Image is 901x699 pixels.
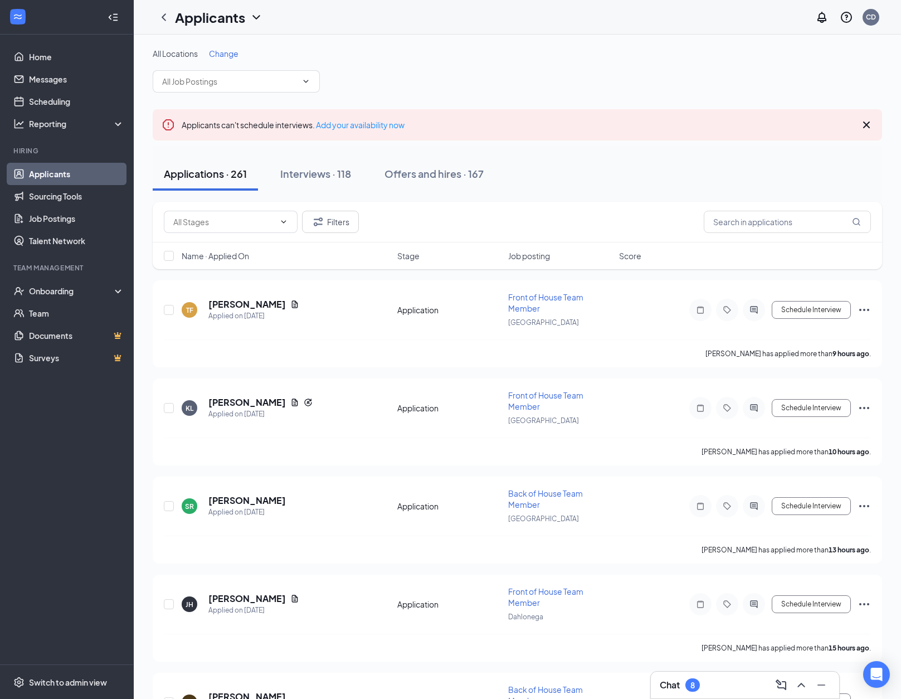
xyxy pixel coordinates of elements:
[720,502,734,511] svg: Tag
[208,396,286,409] h5: [PERSON_NAME]
[815,678,828,692] svg: Minimize
[29,230,124,252] a: Talent Network
[720,600,734,609] svg: Tag
[832,349,869,358] b: 9 hours ago
[829,546,869,554] b: 13 hours ago
[311,215,325,229] svg: Filter
[694,404,707,412] svg: Note
[772,497,851,515] button: Schedule Interview
[29,118,125,129] div: Reporting
[702,545,871,555] p: [PERSON_NAME] has applied more than .
[508,292,583,313] span: Front of House Team Member
[157,11,171,24] svg: ChevronLeft
[792,676,810,694] button: ChevronUp
[829,448,869,456] b: 10 hours ago
[705,349,871,358] p: [PERSON_NAME] has applied more than .
[508,613,543,621] span: Dahlonega
[304,398,313,407] svg: Reapply
[153,48,198,59] span: All Locations
[301,77,310,86] svg: ChevronDown
[747,305,761,314] svg: ActiveChat
[208,494,286,507] h5: [PERSON_NAME]
[397,304,501,315] div: Application
[397,599,501,610] div: Application
[694,600,707,609] svg: Note
[209,48,238,59] span: Change
[186,600,193,609] div: JH
[840,11,853,24] svg: QuestionInfo
[775,678,788,692] svg: ComposeMessage
[29,46,124,68] a: Home
[858,401,871,415] svg: Ellipses
[772,399,851,417] button: Schedule Interview
[747,600,761,609] svg: ActiveChat
[508,318,579,327] span: [GEOGRAPHIC_DATA]
[164,167,247,181] div: Applications · 261
[29,324,124,347] a: DocumentsCrown
[772,301,851,319] button: Schedule Interview
[182,120,405,130] span: Applicants can't schedule interviews.
[29,302,124,324] a: Team
[29,185,124,207] a: Sourcing Tools
[747,404,761,412] svg: ActiveChat
[108,12,119,23] svg: Collapse
[13,146,122,156] div: Hiring
[208,409,313,420] div: Applied on [DATE]
[29,90,124,113] a: Scheduling
[185,502,194,511] div: SR
[660,679,680,691] h3: Chat
[29,163,124,185] a: Applicants
[860,118,873,132] svg: Cross
[720,305,734,314] svg: Tag
[186,404,193,413] div: KL
[208,507,286,518] div: Applied on [DATE]
[316,120,405,130] a: Add your availability now
[704,211,871,233] input: Search in applications
[173,216,275,228] input: All Stages
[208,593,286,605] h5: [PERSON_NAME]
[397,402,501,414] div: Application
[162,118,175,132] svg: Error
[279,217,288,226] svg: ChevronDown
[12,11,23,22] svg: WorkstreamLogo
[508,514,579,523] span: [GEOGRAPHIC_DATA]
[397,250,420,261] span: Stage
[815,11,829,24] svg: Notifications
[182,250,249,261] span: Name · Applied On
[290,398,299,407] svg: Document
[290,300,299,309] svg: Document
[397,501,501,512] div: Application
[829,644,869,652] b: 15 hours ago
[162,75,297,88] input: All Job Postings
[702,643,871,653] p: [PERSON_NAME] has applied more than .
[208,310,299,322] div: Applied on [DATE]
[250,11,263,24] svg: ChevronDown
[619,250,641,261] span: Score
[690,681,695,690] div: 8
[866,12,876,22] div: CD
[384,167,484,181] div: Offers and hires · 167
[508,586,583,608] span: Front of House Team Member
[772,676,790,694] button: ComposeMessage
[186,305,193,315] div: TF
[208,605,299,616] div: Applied on [DATE]
[13,677,25,688] svg: Settings
[508,488,583,509] span: Back of House Team Member
[508,416,579,425] span: [GEOGRAPHIC_DATA]
[508,390,583,411] span: Front of House Team Member
[508,250,550,261] span: Job posting
[694,305,707,314] svg: Note
[280,167,351,181] div: Interviews · 118
[863,661,890,688] div: Open Intercom Messenger
[772,595,851,613] button: Schedule Interview
[852,217,861,226] svg: MagnifyingGlass
[747,502,761,511] svg: ActiveChat
[812,676,830,694] button: Minimize
[29,207,124,230] a: Job Postings
[290,594,299,603] svg: Document
[29,347,124,369] a: SurveysCrown
[302,211,359,233] button: Filter Filters
[208,298,286,310] h5: [PERSON_NAME]
[29,677,107,688] div: Switch to admin view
